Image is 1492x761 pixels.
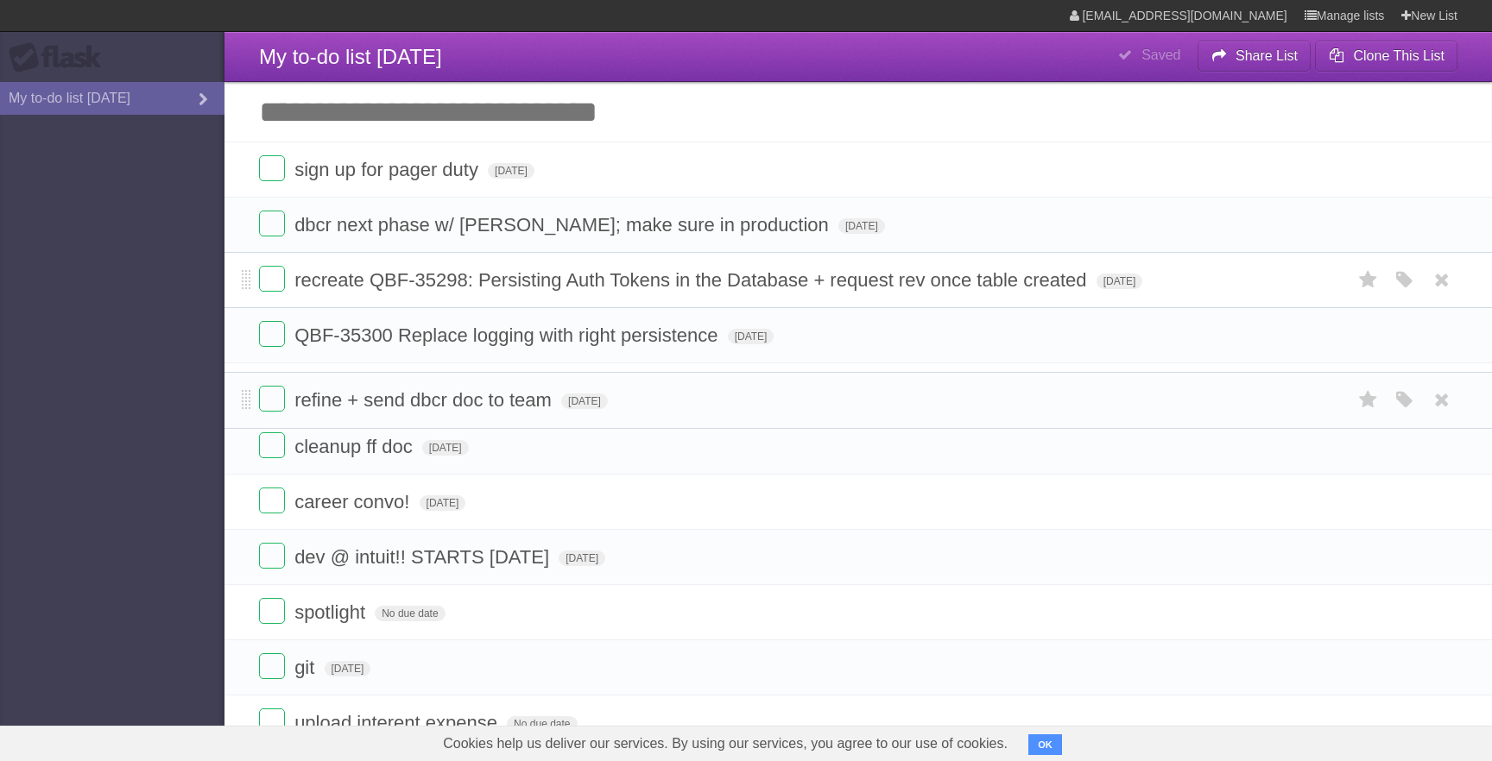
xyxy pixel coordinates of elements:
[259,266,285,292] label: Done
[294,159,483,180] span: sign up for pager duty
[1315,41,1457,72] button: Clone This List
[422,440,469,456] span: [DATE]
[838,218,885,234] span: [DATE]
[1353,48,1445,63] b: Clone This List
[259,543,285,569] label: Done
[1352,266,1385,294] label: Star task
[259,155,285,181] label: Done
[325,661,371,676] span: [DATE]
[294,657,319,678] span: git
[294,546,553,568] span: dev @ intuit!! STARTS [DATE]
[259,708,285,734] label: Done
[488,163,534,179] span: [DATE]
[259,45,442,68] span: My to-do list [DATE]
[1097,274,1143,289] span: [DATE]
[420,495,466,511] span: [DATE]
[294,712,502,733] span: upload interent expense
[1141,47,1180,62] b: Saved
[294,269,1091,291] span: recreate QBF-35298: Persisting Auth Tokens in the Database + request rev once table created
[728,329,774,344] span: [DATE]
[1352,386,1385,414] label: Star task
[559,550,605,566] span: [DATE]
[294,436,417,457] span: cleanup ff doc
[294,491,414,513] span: career convo!
[375,606,445,621] span: No due date
[259,386,285,412] label: Done
[561,393,608,409] span: [DATE]
[9,42,112,73] div: Flask
[259,598,285,624] label: Done
[507,716,577,732] span: No due date
[1198,41,1312,72] button: Share List
[259,432,285,458] label: Done
[294,324,722,346] span: QBF-35300 Replace logging with right persistence
[294,214,833,236] span: dbcr next phase w/ [PERSON_NAME]; make sure in production
[1236,48,1298,63] b: Share List
[1028,734,1062,755] button: OK
[294,601,370,623] span: spotlight
[259,487,285,513] label: Done
[294,389,556,411] span: refine + send dbcr doc to team
[259,321,285,347] label: Done
[426,726,1025,761] span: Cookies help us deliver our services. By using our services, you agree to our use of cookies.
[259,211,285,236] label: Done
[259,653,285,679] label: Done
